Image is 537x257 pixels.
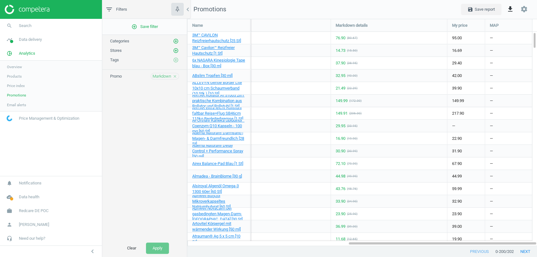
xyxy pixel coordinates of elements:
[192,233,245,245] a: Atrauman® Ag 5 x 5 cm [10 St]
[485,107,532,119] div: —
[447,69,485,82] div: 42.00
[173,74,177,79] i: close
[447,32,485,44] div: 95.00
[173,57,179,63] i: add_circle_outline
[447,107,485,119] div: 217.90
[336,123,345,129] div: 29.95
[447,57,485,69] div: 29.40
[447,157,485,170] div: 67.90
[336,48,345,53] div: 14.73
[485,32,532,44] div: —
[192,183,239,194] span: Alsiroyal Algenöl Omega-3 1300 60er [60 St]
[19,37,42,42] span: Data delivery
[485,132,532,145] div: —
[347,36,357,40] div: ( 80.67 )
[347,149,357,153] div: ( 30.99 )
[485,220,532,232] div: —
[336,23,368,28] span: Markdown details
[192,206,243,222] span: Apriwell Novacalm bei gasbedingten Magen-Darm-[GEOGRAPHIC_DATA] [30 St]
[495,249,506,254] span: 0 - 200
[485,233,532,245] div: —
[110,39,129,43] span: Categories
[3,34,15,46] i: timeline
[173,48,179,53] i: add_circle_outline
[347,161,357,166] div: ( 79.99 )
[7,83,25,88] span: Price index
[192,183,245,194] a: Alsiroyal Algenöl Omega-3 1300 60er [60 St]
[19,180,42,186] span: Notifications
[85,247,100,255] button: chevron_left
[192,193,231,209] span: Apriwell Butyzol Mikroverkapseltes Natriumbutyrat [60 St]
[447,208,485,220] div: 23.90
[336,173,345,179] div: 44.98
[5,5,49,14] img: ajHJNr6hYgQAAAAASUVORK5CYII=
[3,47,15,59] i: pie_chart_outlined
[447,95,485,107] div: 149.99
[336,211,345,217] div: 23.90
[192,93,244,109] span: ANTAR Rollator AT51005 2in1 praktische Kombination aus Rollator und Rollstuhl [1 St]
[173,38,179,44] button: add_circle_outline
[336,236,345,242] div: 11.68
[192,45,235,56] span: 3M™ Cavilon™ Reizfreier Hautschutz [1 St]
[336,186,345,192] div: 43.76
[447,44,485,57] div: 16.69
[131,24,158,30] span: Save filter
[187,5,226,14] span: Promotions
[102,20,187,33] button: add_circle_outlineSave filter
[7,74,22,79] span: Products
[485,82,532,94] div: —
[506,5,514,13] i: get_app
[447,132,485,145] div: 22.90
[347,86,357,90] div: ( 22.29 )
[347,224,357,229] div: ( 39.00 )
[192,105,243,121] span: ANTAR extra leicht Rollstuhl faltbar Reise+Flug SB46cm 115kg Begleiterbremse [1 St]
[447,233,485,245] div: 19.90
[19,116,79,121] span: Price Management & Optimization
[192,161,243,166] span: Airex Balance-Pad Blau [1 St]
[485,183,532,195] div: —
[192,234,240,244] span: Atrauman® Ag 5 x 5 cm [10 St]
[120,243,143,254] button: Clear
[447,120,485,132] div: —
[192,92,245,109] a: ANTAR Rollator AT51005 2in1 praktische Kombination aus Rollator und Rollstuhl [1 St]
[192,130,245,147] a: Adema Natural® Darmsano | Magen- & Darmfreundlich [28 St]
[110,48,122,53] span: Stores
[517,3,531,16] button: settings
[485,195,532,207] div: —
[347,124,357,128] div: ( 33.95 )
[3,20,15,32] i: search
[336,148,345,154] div: 30.90
[336,161,345,167] div: 72.10
[347,61,357,65] div: ( 38.95 )
[336,136,345,141] div: 16.90
[347,174,357,178] div: ( 49.99 )
[467,7,473,12] i: save
[192,73,232,79] a: ABslim Tropfen [30 ml]
[485,157,532,170] div: —
[485,120,532,132] div: —
[347,187,357,191] div: ( 48.76 )
[192,193,245,210] a: Apriwell Butyzol Mikroverkapseltes Natriumbutyrat [60 St]
[447,195,485,207] div: 32.90
[192,23,203,28] span: Name
[184,6,192,13] i: chevron_left
[192,45,245,56] a: 3M™ Cavilon™ Reizfreier Hautschutz [1 St]
[19,222,49,227] span: [PERSON_NAME]
[349,111,361,116] div: ( 206.00 )
[192,173,242,179] a: Almadea - BrainBiome [30 g]
[192,32,245,44] a: 3M™ CAVILON Reizfreierhautschutz [25 St]
[192,143,245,160] a: Adema Natural® Delay Control + Performance Spray [50 ml]
[192,33,241,43] span: 3M™ CAVILON Reizfreierhautschutz [25 St]
[19,208,48,214] span: Redcare DE POC
[3,232,15,244] i: headset_mic
[192,161,243,167] a: Airex Balance-Pad Blau [1 St]
[192,80,242,96] span: ALLEVYN Gentle Border Lite 10x10 cm Schaumverband (10 Stk.) [10 St]
[447,170,485,182] div: 44.99
[336,35,345,41] div: 76.90
[461,4,501,15] button: saveSave report
[447,82,485,94] div: 39.90
[192,57,245,69] a: 6x NASARA Kinesiologie Tape blau - Box [30 m]
[192,205,245,222] a: Apriwell Novacalm bei gasbedingten Magen-Darm-[GEOGRAPHIC_DATA] [30 St]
